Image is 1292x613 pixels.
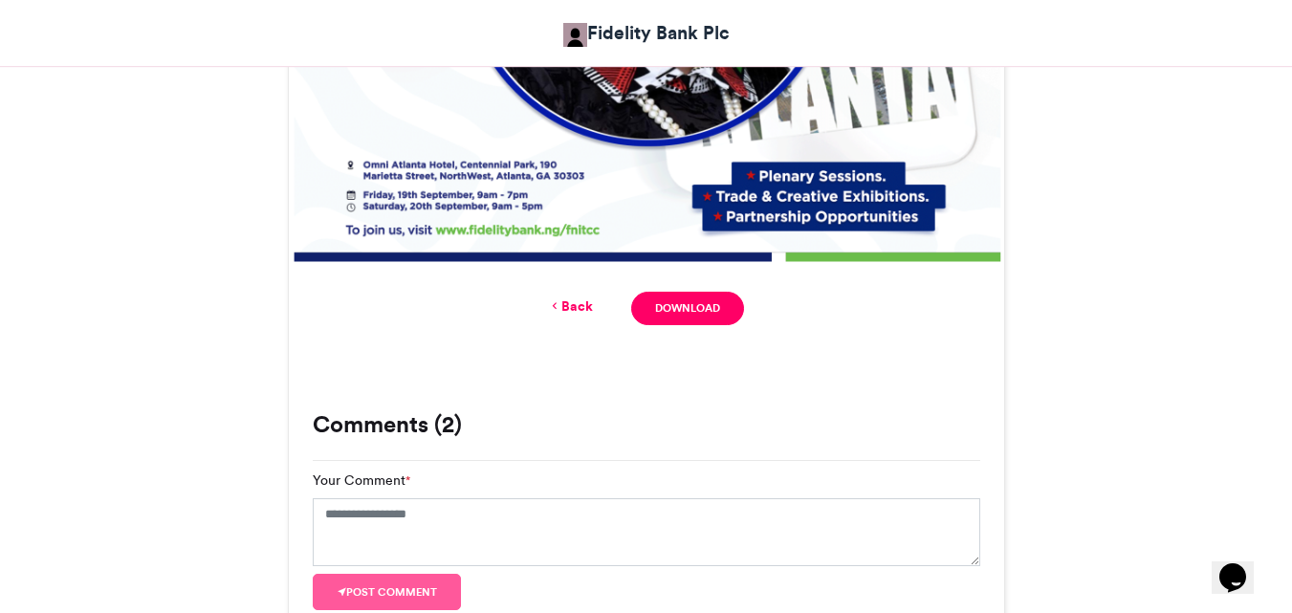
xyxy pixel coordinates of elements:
[1212,536,1273,594] iframe: chat widget
[563,19,730,47] a: Fidelity Bank Plc
[548,296,593,317] a: Back
[563,23,587,47] img: Fidelity Bank
[313,471,410,491] label: Your Comment
[631,292,743,325] a: Download
[313,574,462,610] button: Post comment
[313,413,980,436] h3: Comments (2)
